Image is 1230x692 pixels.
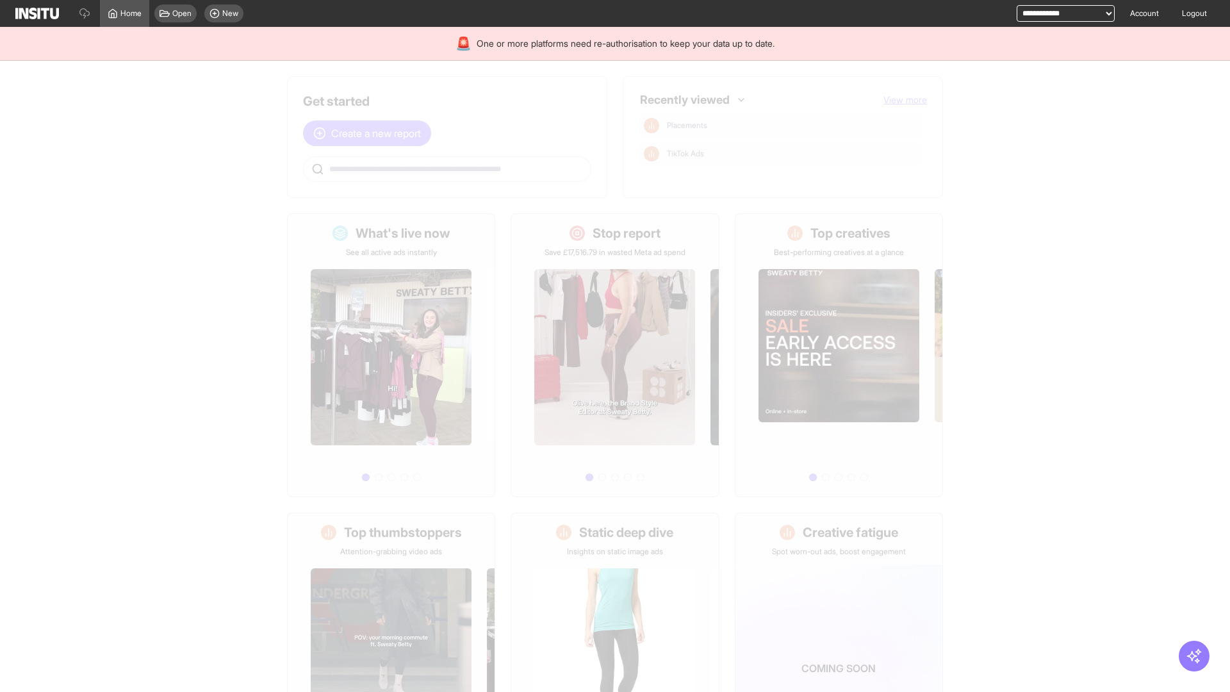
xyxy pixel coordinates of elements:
span: New [222,8,238,19]
span: Home [120,8,142,19]
span: One or more platforms need re-authorisation to keep your data up to date. [477,37,775,50]
span: Open [172,8,192,19]
div: 🚨 [455,35,471,53]
img: Logo [15,8,59,19]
